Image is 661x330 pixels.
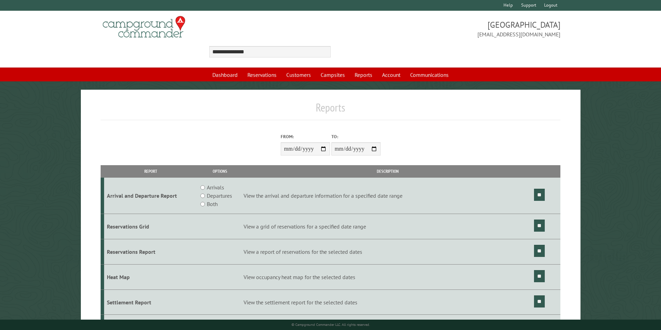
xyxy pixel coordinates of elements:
[406,68,453,81] a: Communications
[208,68,242,81] a: Dashboard
[378,68,405,81] a: Account
[316,68,349,81] a: Campsites
[243,178,533,214] td: View the arrival and departure information for a specified date range
[104,239,197,265] td: Reservations Report
[101,14,187,41] img: Campground Commander
[207,191,232,200] label: Departures
[282,68,315,81] a: Customers
[243,165,533,177] th: Description
[331,133,381,140] label: To:
[243,264,533,289] td: View occupancy heat map for the selected dates
[104,165,197,177] th: Report
[104,214,197,239] td: Reservations Grid
[101,101,561,120] h1: Reports
[197,165,242,177] th: Options
[207,183,224,191] label: Arrivals
[350,68,376,81] a: Reports
[291,322,370,327] small: © Campground Commander LLC. All rights reserved.
[243,68,281,81] a: Reservations
[243,239,533,265] td: View a report of reservations for the selected dates
[104,178,197,214] td: Arrival and Departure Report
[104,289,197,315] td: Settlement Report
[243,289,533,315] td: View the settlement report for the selected dates
[243,214,533,239] td: View a grid of reservations for a specified date range
[331,19,561,38] span: [GEOGRAPHIC_DATA] [EMAIL_ADDRESS][DOMAIN_NAME]
[104,264,197,289] td: Heat Map
[207,200,218,208] label: Both
[281,133,330,140] label: From:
